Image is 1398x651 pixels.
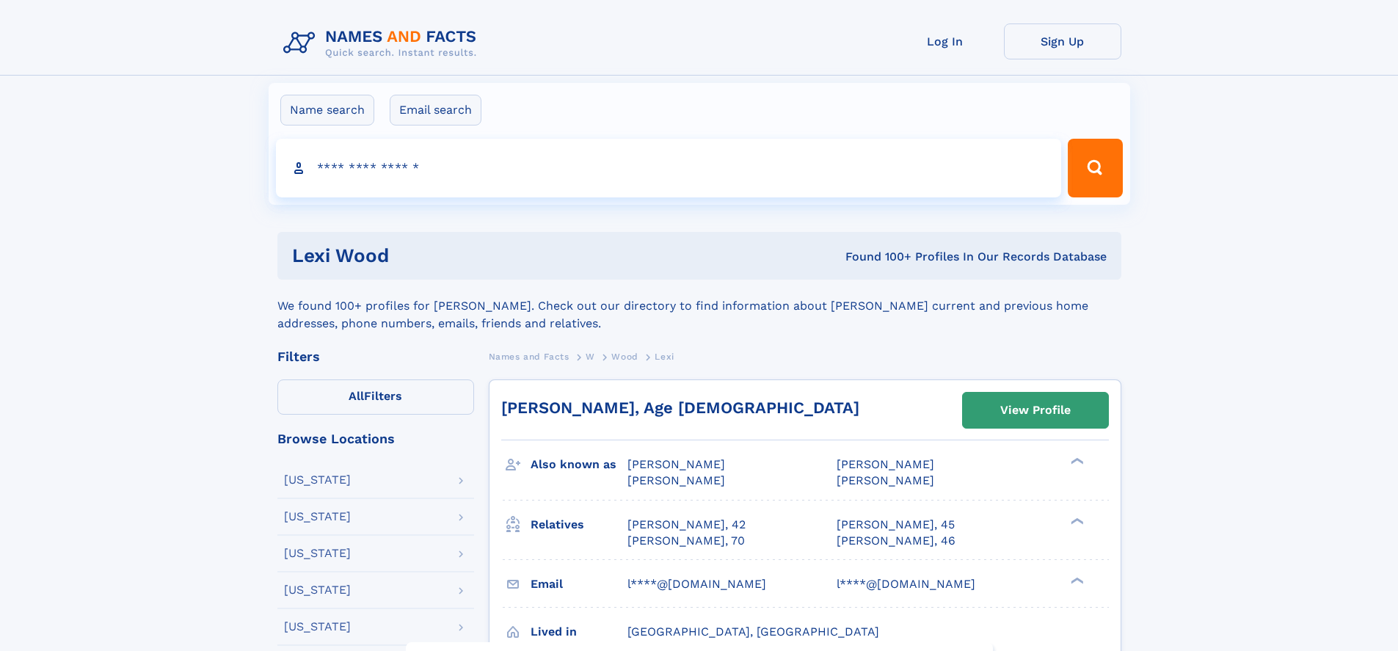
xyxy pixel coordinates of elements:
[531,512,627,537] h3: Relatives
[284,621,351,633] div: [US_STATE]
[531,572,627,597] h3: Email
[284,584,351,596] div: [US_STATE]
[1000,393,1071,427] div: View Profile
[284,548,351,559] div: [US_STATE]
[284,474,351,486] div: [US_STATE]
[390,95,481,126] label: Email search
[501,399,859,417] a: [PERSON_NAME], Age [DEMOGRAPHIC_DATA]
[292,247,617,265] h1: Lexi Wood
[963,393,1108,428] a: View Profile
[837,517,955,533] a: [PERSON_NAME], 45
[1004,23,1121,59] a: Sign Up
[627,625,879,639] span: [GEOGRAPHIC_DATA], [GEOGRAPHIC_DATA]
[1067,575,1085,585] div: ❯
[1068,139,1122,197] button: Search Button
[586,347,595,365] a: W
[531,452,627,477] h3: Also known as
[627,517,746,533] a: [PERSON_NAME], 42
[627,473,725,487] span: [PERSON_NAME]
[1067,457,1085,466] div: ❯
[489,347,569,365] a: Names and Facts
[1067,516,1085,525] div: ❯
[627,533,745,549] a: [PERSON_NAME], 70
[276,139,1062,197] input: search input
[277,379,474,415] label: Filters
[837,473,934,487] span: [PERSON_NAME]
[611,352,638,362] span: Wood
[277,432,474,445] div: Browse Locations
[277,23,489,63] img: Logo Names and Facts
[627,457,725,471] span: [PERSON_NAME]
[655,352,674,362] span: Lexi
[531,619,627,644] h3: Lived in
[617,249,1107,265] div: Found 100+ Profiles In Our Records Database
[349,389,364,403] span: All
[887,23,1004,59] a: Log In
[586,352,595,362] span: W
[284,511,351,523] div: [US_STATE]
[837,457,934,471] span: [PERSON_NAME]
[280,95,374,126] label: Name search
[611,347,638,365] a: Wood
[277,280,1121,332] div: We found 100+ profiles for [PERSON_NAME]. Check out our directory to find information about [PERS...
[837,533,955,549] a: [PERSON_NAME], 46
[277,350,474,363] div: Filters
